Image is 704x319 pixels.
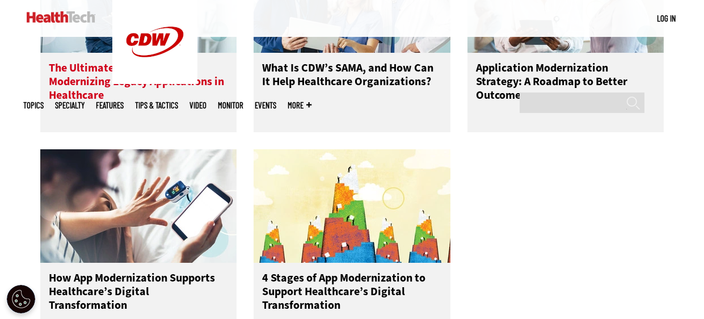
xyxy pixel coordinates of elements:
span: Topics [23,101,44,110]
a: Log in [657,13,676,23]
a: Video [189,101,206,110]
a: Events [255,101,276,110]
button: Open Preferences [7,285,35,313]
span: Specialty [55,101,85,110]
a: CDW [112,75,197,87]
h3: How App Modernization Supports Healthcare’s Digital Transformation [49,271,229,317]
img: Person using mobile device to take their pulse [40,149,237,263]
h3: 4 Stages of App Modernization to Support Healthcare’s Digital Transformation [262,271,442,317]
img: people working together to build mountains out of blocks [254,149,450,263]
a: Features [96,101,124,110]
a: Tips & Tactics [135,101,178,110]
div: User menu [657,12,676,24]
div: Cookie Settings [7,285,35,313]
img: Home [27,11,95,23]
a: MonITor [218,101,243,110]
span: More [288,101,311,110]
